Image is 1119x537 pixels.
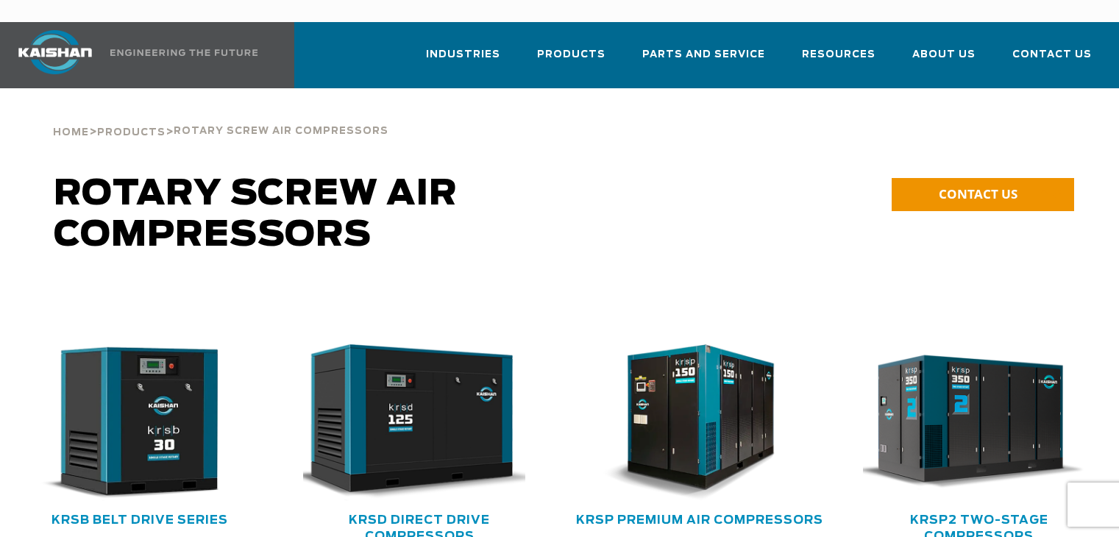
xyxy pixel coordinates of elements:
a: Products [97,125,166,138]
div: krsd125 [303,344,536,501]
a: About Us [912,35,976,85]
span: Products [537,46,605,63]
span: Home [53,128,89,138]
span: Parts and Service [642,46,765,63]
a: Products [537,35,605,85]
span: Products [97,128,166,138]
a: Resources [802,35,875,85]
img: krsd125 [292,344,525,501]
a: Contact Us [1012,35,1092,85]
span: Resources [802,46,875,63]
div: krsb30 [24,344,256,501]
a: CONTACT US [892,178,1074,211]
span: Industries [426,46,500,63]
span: Rotary Screw Air Compressors [174,127,388,136]
img: krsp350 [852,344,1085,501]
div: krsp150 [583,344,816,501]
img: krsp150 [572,344,806,501]
a: Home [53,125,89,138]
a: KRSB Belt Drive Series [51,514,228,526]
a: Parts and Service [642,35,765,85]
a: KRSP Premium Air Compressors [576,514,823,526]
span: CONTACT US [939,185,1017,202]
span: Contact Us [1012,46,1092,63]
img: krsb30 [13,344,246,501]
a: Industries [426,35,500,85]
div: > > [53,88,388,144]
span: Rotary Screw Air Compressors [54,177,458,253]
img: Engineering the future [110,49,257,56]
div: krsp350 [863,344,1095,501]
span: About Us [912,46,976,63]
